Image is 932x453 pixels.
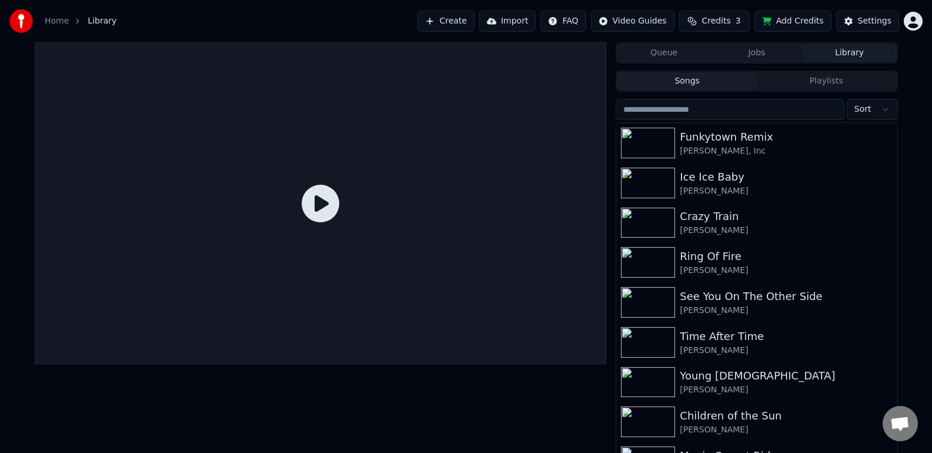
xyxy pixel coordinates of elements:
[680,185,892,197] div: [PERSON_NAME]
[754,11,831,32] button: Add Credits
[757,73,896,90] button: Playlists
[836,11,899,32] button: Settings
[417,11,475,32] button: Create
[680,208,892,225] div: Crazy Train
[591,11,674,32] button: Video Guides
[680,368,892,384] div: Young [DEMOGRAPHIC_DATA]
[854,104,871,115] span: Sort
[680,328,892,345] div: Time After Time
[803,45,896,62] button: Library
[680,288,892,305] div: See You On The Other Side
[479,11,536,32] button: Import
[736,15,741,27] span: 3
[45,15,116,27] nav: breadcrumb
[88,15,116,27] span: Library
[680,345,892,357] div: [PERSON_NAME]
[680,248,892,265] div: Ring Of Fire
[680,384,892,396] div: [PERSON_NAME]
[9,9,33,33] img: youka
[883,406,918,441] a: Open chat
[680,424,892,436] div: [PERSON_NAME]
[680,408,892,424] div: Children of the Sun
[680,129,892,145] div: Funkytown Remix
[680,265,892,277] div: [PERSON_NAME]
[680,145,892,157] div: [PERSON_NAME], Inc
[710,45,803,62] button: Jobs
[680,169,892,185] div: Ice Ice Baby
[680,305,892,317] div: [PERSON_NAME]
[617,73,757,90] button: Songs
[858,15,891,27] div: Settings
[45,15,69,27] a: Home
[617,45,710,62] button: Queue
[680,225,892,237] div: [PERSON_NAME]
[701,15,730,27] span: Credits
[540,11,586,32] button: FAQ
[679,11,750,32] button: Credits3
